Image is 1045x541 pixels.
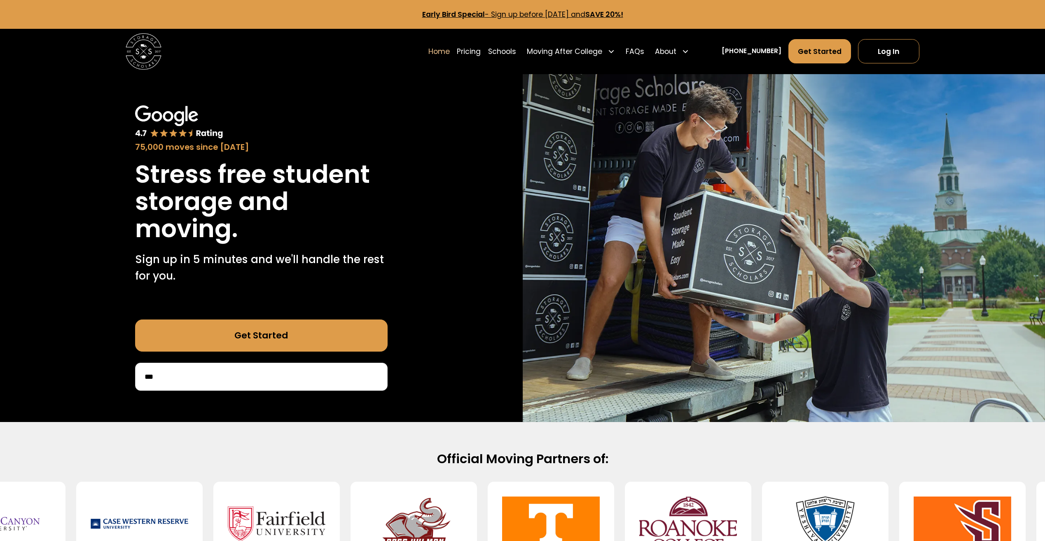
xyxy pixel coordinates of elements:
[488,39,516,64] a: Schools
[655,46,676,57] div: About
[457,39,481,64] a: Pricing
[135,161,388,243] h1: Stress free student storage and moving.
[135,105,224,139] img: Google 4.7 star rating
[523,39,618,64] div: Moving After College
[422,9,623,19] a: Early Bird Special- Sign up before [DATE] andSAVE 20%!
[527,46,602,57] div: Moving After College
[585,9,623,19] strong: SAVE 20%!
[428,39,450,64] a: Home
[626,39,644,64] a: FAQs
[135,319,388,352] a: Get Started
[651,39,692,64] div: About
[422,9,485,19] strong: Early Bird Special
[135,251,388,284] p: Sign up in 5 minutes and we'll handle the rest for you.
[126,33,162,70] img: Storage Scholars main logo
[788,39,851,63] a: Get Started
[722,47,781,56] a: [PHONE_NUMBER]
[234,451,811,467] h2: Official Moving Partners of:
[858,39,919,63] a: Log In
[126,33,162,70] a: home
[135,141,388,154] div: 75,000 moves since [DATE]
